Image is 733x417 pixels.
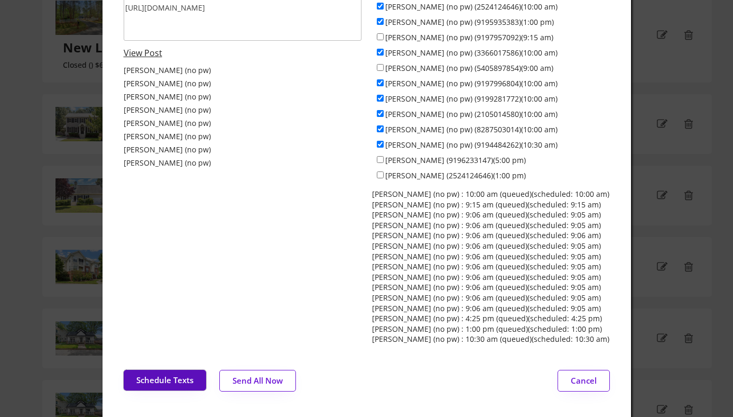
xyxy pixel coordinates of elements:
div: [PERSON_NAME] (no pw) : 9:15 am (queued)(scheduled: 9:15 am) [372,200,601,210]
div: [PERSON_NAME] (no pw) [124,144,211,155]
div: [PERSON_NAME] (no pw) : 9:06 am (queued)(scheduled: 9:05 am) [372,220,601,231]
div: [PERSON_NAME] (no pw) : 10:30 am (queued)(scheduled: 10:30 am) [372,334,609,345]
div: [PERSON_NAME] (no pw) : 9:06 am (queued)(scheduled: 9:05 am) [372,261,601,272]
div: [PERSON_NAME] (no pw) [124,158,211,168]
div: [PERSON_NAME] (no pw) [124,105,211,115]
a: View Post [124,47,162,59]
div: [PERSON_NAME] (no pw) : 1:00 pm (queued)(scheduled: 1:00 pm) [372,324,602,334]
div: [PERSON_NAME] (no pw) [124,118,211,129]
button: Cancel [558,370,610,392]
div: [PERSON_NAME] (no pw) : 9:06 am (queued)(scheduled: 9:05 am) [372,293,601,303]
div: [PERSON_NAME] (no pw) : 10:00 am (queued)(scheduled: 10:00 am) [372,189,609,200]
div: [PERSON_NAME] (no pw) : 9:06 am (queued)(scheduled: 9:05 am) [372,282,601,293]
label: [PERSON_NAME] (no pw) (9199281772)(10:00 am) [385,94,558,104]
label: [PERSON_NAME] (2524124646)(1:00 pm) [385,170,526,180]
div: [PERSON_NAME] (no pw) [124,131,211,142]
label: [PERSON_NAME] (no pw) (2105014580)(10:00 am) [385,109,558,119]
label: [PERSON_NAME] (no pw) (9197996804)(10:00 am) [385,78,558,88]
div: [PERSON_NAME] (no pw) : 9:06 am (queued)(scheduled: 9:05 am) [372,303,601,314]
div: [PERSON_NAME] (no pw) : 9:06 am (queued)(scheduled: 9:05 am) [372,241,601,251]
label: [PERSON_NAME] (no pw) (8287503014)(10:00 am) [385,124,558,134]
label: [PERSON_NAME] (no pw) (2524124646)(10:00 am) [385,2,558,12]
label: [PERSON_NAME] (no pw) (9194484262)(10:30 am) [385,140,558,150]
div: [PERSON_NAME] (no pw) : 9:06 am (queued)(scheduled: 9:05 am) [372,210,601,220]
div: [PERSON_NAME] (no pw) : 4:25 pm (queued)(scheduled: 4:25 pm) [372,313,602,324]
div: [PERSON_NAME] (no pw) [124,78,211,89]
label: [PERSON_NAME] (no pw) (9195935383)(1:00 pm) [385,17,554,27]
button: Send All Now [219,370,296,392]
div: [PERSON_NAME] (no pw) [124,65,211,76]
label: [PERSON_NAME] (no pw) (3366017586)(10:00 am) [385,48,558,58]
div: [PERSON_NAME] (no pw) : 9:06 am (queued)(scheduled: 9:05 am) [372,251,601,262]
div: [PERSON_NAME] (no pw) : 9:06 am (queued)(scheduled: 9:05 am) [372,272,601,283]
div: [PERSON_NAME] (no pw) [124,92,211,102]
div: [PERSON_NAME] (no pw) : 9:06 am (queued)(scheduled: 9:06 am) [372,230,601,241]
button: Schedule Texts [124,370,206,391]
label: [PERSON_NAME] (9196233147)(5:00 pm) [385,155,526,165]
label: [PERSON_NAME] (no pw) (9197957092)(9:15 am) [385,32,553,42]
label: [PERSON_NAME] (no pw) (5405897854)(9:00 am) [385,63,553,73]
